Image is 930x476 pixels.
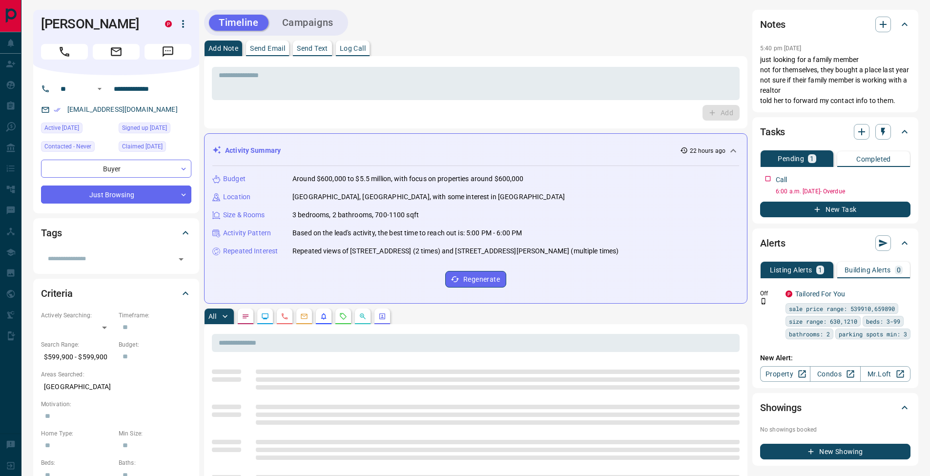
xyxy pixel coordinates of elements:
span: Active [DATE] [44,123,79,133]
span: sale price range: 539910,659890 [789,304,895,313]
p: $599,900 - $599,900 [41,349,114,365]
p: Min Size: [119,429,191,438]
button: Regenerate [445,271,506,288]
p: 1 [818,267,822,273]
a: [EMAIL_ADDRESS][DOMAIN_NAME] [67,105,178,113]
p: Send Email [250,45,285,52]
p: Building Alerts [845,267,891,273]
p: Activity Pattern [223,228,271,238]
p: Beds: [41,458,114,467]
p: [GEOGRAPHIC_DATA], [GEOGRAPHIC_DATA], with some interest in [GEOGRAPHIC_DATA] [292,192,565,202]
div: Tasks [760,120,910,144]
p: Completed [856,156,891,163]
p: Areas Searched: [41,370,191,379]
div: Just Browsing [41,186,191,204]
p: 3 bedrooms, 2 bathrooms, 700-1100 sqft [292,210,419,220]
h2: Notes [760,17,785,32]
p: Repeated Interest [223,246,278,256]
svg: Listing Alerts [320,312,328,320]
p: Search Range: [41,340,114,349]
span: Email [93,44,140,60]
p: 5:40 pm [DATE] [760,45,802,52]
span: parking spots min: 3 [839,329,907,339]
svg: Agent Actions [378,312,386,320]
div: Buyer [41,160,191,178]
button: Open [94,83,105,95]
svg: Email Verified [54,106,61,113]
p: Motivation: [41,400,191,409]
svg: Push Notification Only [760,298,767,305]
p: Home Type: [41,429,114,438]
p: Baths: [119,458,191,467]
p: 1 [810,155,814,162]
p: Activity Summary [225,145,281,156]
div: Activity Summary22 hours ago [212,142,739,160]
p: 0 [897,267,901,273]
div: Tue May 07 2024 [119,141,191,155]
div: property.ca [165,21,172,27]
p: 6:00 a.m. [DATE] - Overdue [776,187,910,196]
span: Claimed [DATE] [122,142,163,151]
div: Wed Sep 10 2025 [41,123,114,136]
span: bathrooms: 2 [789,329,830,339]
p: Log Call [340,45,366,52]
button: New Showing [760,444,910,459]
a: Property [760,366,810,382]
svg: Requests [339,312,347,320]
p: Repeated views of [STREET_ADDRESS] (2 times) and [STREET_ADDRESS][PERSON_NAME] (multiple times) [292,246,619,256]
p: just looking for a family member not for themselves, they bought a place last year not sure if th... [760,55,910,106]
p: Send Text [297,45,328,52]
p: Listing Alerts [770,267,812,273]
p: Off [760,289,780,298]
button: Timeline [209,15,269,31]
div: Tue Mar 19 2024 [119,123,191,136]
h2: Showings [760,400,802,415]
p: All [208,313,216,320]
h2: Criteria [41,286,73,301]
div: Criteria [41,282,191,305]
h1: [PERSON_NAME] [41,16,150,32]
p: Call [776,175,787,185]
h2: Tags [41,225,62,241]
p: Budget: [119,340,191,349]
button: Open [174,252,188,266]
svg: Calls [281,312,289,320]
p: Location [223,192,250,202]
svg: Notes [242,312,249,320]
span: Message [145,44,191,60]
p: Around $600,000 to $5.5 million, with focus on properties around $600,000 [292,174,524,184]
div: Notes [760,13,910,36]
svg: Opportunities [359,312,367,320]
a: Tailored For You [795,290,845,298]
svg: Emails [300,312,308,320]
button: New Task [760,202,910,217]
div: Tags [41,221,191,245]
p: New Alert: [760,353,910,363]
p: Size & Rooms [223,210,265,220]
a: Condos [810,366,860,382]
p: No showings booked [760,425,910,434]
span: Contacted - Never [44,142,91,151]
p: Based on the lead's activity, the best time to reach out is: 5:00 PM - 6:00 PM [292,228,522,238]
p: Timeframe: [119,311,191,320]
div: property.ca [785,290,792,297]
p: Pending [778,155,804,162]
span: Signed up [DATE] [122,123,167,133]
h2: Alerts [760,235,785,251]
div: Alerts [760,231,910,255]
div: Showings [760,396,910,419]
p: Budget [223,174,246,184]
span: size range: 630,1210 [789,316,857,326]
svg: Lead Browsing Activity [261,312,269,320]
p: Add Note [208,45,238,52]
span: beds: 3-99 [866,316,900,326]
p: 22 hours ago [690,146,725,155]
p: [GEOGRAPHIC_DATA] [41,379,191,395]
span: Call [41,44,88,60]
a: Mr.Loft [860,366,910,382]
button: Campaigns [272,15,343,31]
p: Actively Searching: [41,311,114,320]
h2: Tasks [760,124,785,140]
